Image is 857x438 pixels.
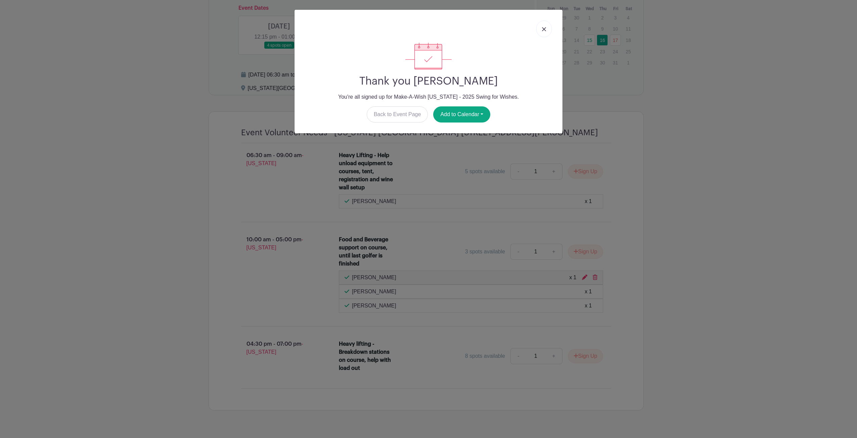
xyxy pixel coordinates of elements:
[405,43,452,69] img: signup_complete-c468d5dda3e2740ee63a24cb0ba0d3ce5d8a4ecd24259e683200fb1569d990c8.svg
[300,75,557,88] h2: Thank you [PERSON_NAME]
[433,106,490,123] button: Add to Calendar
[542,27,546,31] img: close_button-5f87c8562297e5c2d7936805f587ecaba9071eb48480494691a3f1689db116b3.svg
[300,93,557,101] p: You're all signed up for Make-A-Wish [US_STATE] - 2025 Swing for Wishes.
[367,106,428,123] a: Back to Event Page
